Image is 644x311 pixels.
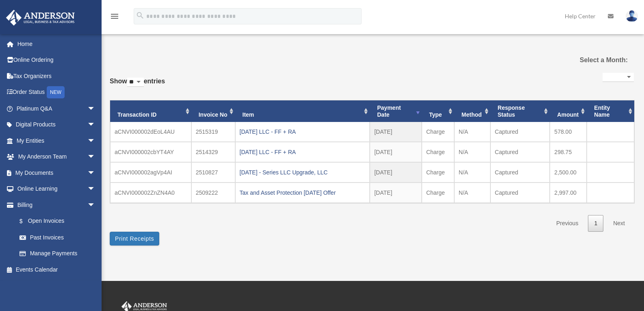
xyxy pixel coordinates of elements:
td: Charge [422,142,454,162]
td: 2,500.00 [550,162,587,183]
div: NEW [47,86,65,98]
button: Print Receipts [110,232,159,246]
a: Past Invoices [11,229,104,246]
td: [DATE] [370,162,422,183]
span: arrow_drop_down [87,197,104,213]
a: $Open Invoices [11,213,108,230]
div: Tax and Asset Protection [DATE] Offer [240,187,366,198]
i: search [136,11,145,20]
a: Platinum Q&Aarrow_drop_down [6,100,108,117]
td: [DATE] [370,142,422,162]
td: N/A [454,183,490,203]
td: 2515319 [191,122,235,142]
td: 298.75 [550,142,587,162]
td: N/A [454,122,490,142]
span: arrow_drop_down [87,100,104,117]
th: Invoice No: activate to sort column ascending [191,100,235,122]
a: Home [6,36,108,52]
th: Amount: activate to sort column ascending [550,100,587,122]
span: arrow_drop_down [87,165,104,181]
span: arrow_drop_down [87,133,104,149]
td: [DATE] [370,183,422,203]
span: $ [24,216,28,226]
label: Select a Month: [553,54,628,66]
div: [DATE] LLC - FF + RA [240,126,366,137]
th: Type: activate to sort column ascending [422,100,454,122]
a: Tax Organizers [6,68,108,84]
th: Payment Date: activate to sort column ascending [370,100,422,122]
label: Show entries [110,76,165,95]
a: menu [110,14,119,21]
td: N/A [454,142,490,162]
td: 578.00 [550,122,587,142]
a: My Documentsarrow_drop_down [6,165,108,181]
span: arrow_drop_down [87,149,104,165]
a: My Entitiesarrow_drop_down [6,133,108,149]
a: Previous [550,215,584,232]
th: Method: activate to sort column ascending [454,100,490,122]
img: Anderson Advisors Platinum Portal [4,10,77,26]
th: Entity Name: activate to sort column ascending [587,100,634,122]
td: aCNVI000002cbYT4AY [110,142,191,162]
td: aCNVI000002agVp4AI [110,162,191,183]
td: Charge [422,122,454,142]
a: Online Learningarrow_drop_down [6,181,108,197]
td: 2514329 [191,142,235,162]
a: Manage Payments [11,246,108,262]
a: Digital Productsarrow_drop_down [6,117,108,133]
td: Captured [490,162,550,183]
td: 2,997.00 [550,183,587,203]
a: My Anderson Teamarrow_drop_down [6,149,108,165]
div: [DATE] - Series LLC Upgrade, LLC [240,167,366,178]
select: Showentries [127,78,144,87]
span: arrow_drop_down [87,181,104,198]
td: [DATE] [370,122,422,142]
td: 2510827 [191,162,235,183]
a: Online Ordering [6,52,108,68]
td: Charge [422,183,454,203]
td: aCNVI000002dEoL4AU [110,122,191,142]
td: Captured [490,142,550,162]
a: 1 [588,215,603,232]
img: User Pic [626,10,638,22]
td: N/A [454,162,490,183]
td: Charge [422,162,454,183]
td: Captured [490,122,550,142]
span: arrow_drop_down [87,117,104,133]
a: Order StatusNEW [6,84,108,101]
td: Captured [490,183,550,203]
th: Response Status: activate to sort column ascending [490,100,550,122]
th: Item: activate to sort column ascending [235,100,370,122]
div: [DATE] LLC - FF + RA [240,146,366,158]
td: 2509222 [191,183,235,203]
a: Billingarrow_drop_down [6,197,108,213]
th: Transaction ID: activate to sort column ascending [110,100,191,122]
td: aCNVI000002ZnZN4A0 [110,183,191,203]
a: Next [607,215,631,232]
i: menu [110,11,119,21]
a: Events Calendar [6,261,108,278]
